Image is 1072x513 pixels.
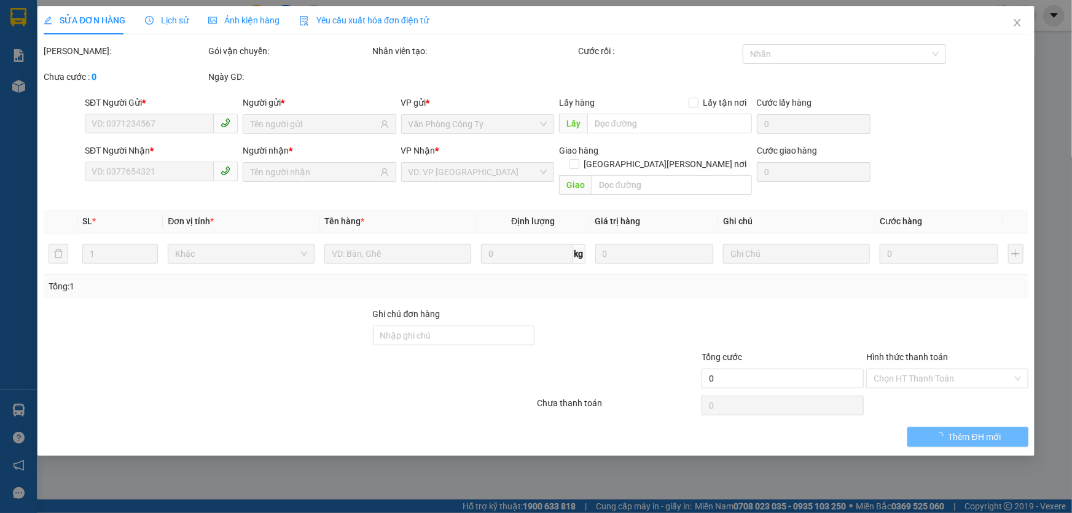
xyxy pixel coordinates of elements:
input: Tên người gửi [250,117,377,131]
span: Thêm ĐH mới [949,430,1001,444]
div: Ngày GD: [208,70,370,84]
label: Hình thức thanh toán [866,352,948,362]
span: SL [82,216,92,226]
span: Tổng cước [702,352,742,362]
span: loading [935,432,949,441]
span: Lấy tận nơi [698,96,752,109]
input: Ghi Chú [723,244,870,264]
div: Cước rồi : [578,44,740,58]
span: edit [44,16,52,25]
input: 0 [595,244,714,264]
span: Tên hàng [324,216,364,226]
div: SĐT Người Nhận [85,144,238,157]
input: VD: Bàn, Ghế [324,244,471,264]
div: Nhân viên tạo: [373,44,576,58]
span: Khác [175,245,307,263]
span: phone [221,118,230,128]
span: user [380,168,389,176]
span: Văn Phòng Công Ty [409,115,547,133]
input: 0 [880,244,998,264]
div: VP gửi [401,96,554,109]
input: Tên người nhận [250,165,377,179]
button: Close [1000,6,1035,41]
span: Định lượng [511,216,555,226]
span: VP Nhận [401,146,436,155]
label: Cước giao hàng [757,146,818,155]
span: Cước hàng [880,216,922,226]
div: Người nhận [243,144,396,157]
b: 0 [92,72,96,82]
span: user [380,120,389,128]
span: Giá trị hàng [595,216,641,226]
div: SĐT Người Gửi [85,96,238,109]
input: Dọc đường [592,175,752,195]
button: plus [1008,244,1023,264]
input: Dọc đường [587,114,752,133]
span: Ảnh kiện hàng [208,15,280,25]
img: icon [299,16,309,26]
div: Chưa thanh toán [536,396,701,418]
div: [PERSON_NAME]: [44,44,206,58]
div: Tổng: 1 [49,280,414,293]
label: Ghi chú đơn hàng [373,309,440,319]
span: clock-circle [145,16,154,25]
span: Lấy hàng [559,98,595,108]
div: Người gửi [243,96,396,109]
span: Giao hàng [559,146,598,155]
label: Cước lấy hàng [757,98,812,108]
button: Thêm ĐH mới [907,427,1028,447]
span: close [1012,18,1022,28]
th: Ghi chú [718,210,875,233]
div: Gói vận chuyển: [208,44,370,58]
span: Giao [559,175,592,195]
span: Đơn vị tính [168,216,214,226]
input: Cước lấy hàng [757,114,871,134]
span: picture [208,16,217,25]
input: Ghi chú đơn hàng [373,326,535,345]
button: delete [49,244,68,264]
span: phone [221,166,230,176]
span: [GEOGRAPHIC_DATA][PERSON_NAME] nơi [579,157,752,171]
span: kg [573,244,585,264]
span: SỬA ĐƠN HÀNG [44,15,125,25]
input: Cước giao hàng [757,162,871,182]
span: Lịch sử [145,15,189,25]
span: Yêu cầu xuất hóa đơn điện tử [299,15,429,25]
div: Chưa cước : [44,70,206,84]
span: Lấy [559,114,587,133]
